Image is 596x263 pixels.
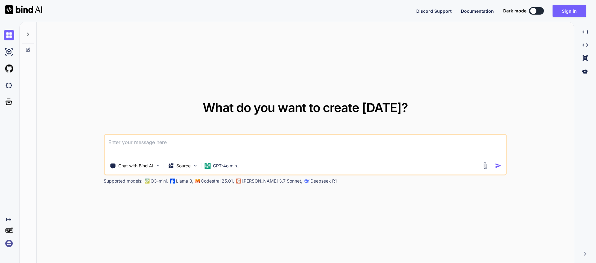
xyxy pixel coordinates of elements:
[503,8,526,14] span: Dark mode
[155,163,160,168] img: Pick Tools
[201,178,234,184] p: Codestral 25.01,
[4,63,14,74] img: githubLight
[310,178,337,184] p: Deepseek R1
[170,179,175,184] img: Llama2
[5,5,42,14] img: Bind AI
[4,30,14,40] img: chat
[118,163,153,169] p: Chat with Bind AI
[416,8,452,14] button: Discord Support
[461,8,494,14] button: Documentation
[176,163,191,169] p: Source
[195,179,200,183] img: Mistral-AI
[482,162,489,169] img: attachment
[203,100,408,115] span: What do you want to create [DATE]?
[304,179,309,184] img: claude
[4,238,14,249] img: signin
[495,162,502,169] img: icon
[242,178,302,184] p: [PERSON_NAME] 3.7 Sonnet,
[192,163,198,168] img: Pick Models
[104,178,142,184] p: Supported models:
[4,80,14,91] img: darkCloudIdeIcon
[236,179,241,184] img: claude
[4,47,14,57] img: ai-studio
[176,178,193,184] p: Llama 3,
[151,178,168,184] p: O3-mini,
[204,163,210,169] img: GPT-4o mini
[144,179,149,184] img: GPT-4
[213,163,239,169] p: GPT-4o min..
[553,5,586,17] button: Sign in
